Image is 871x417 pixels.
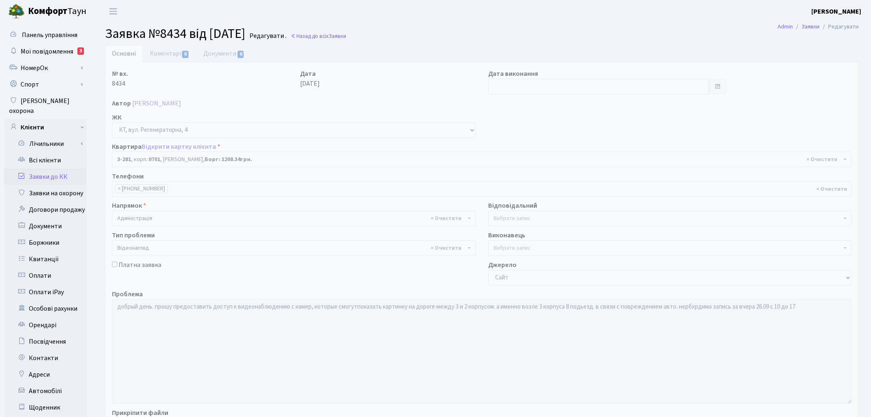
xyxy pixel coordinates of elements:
[106,69,294,94] div: 8434
[806,155,837,164] span: Видалити всі елементи
[248,32,286,40] small: Редагувати .
[28,5,68,18] b: Комфорт
[112,201,146,211] label: Напрямок
[4,267,86,284] a: Оплати
[4,27,86,43] a: Панель управління
[112,112,121,122] label: ЖК
[105,24,245,43] span: Заявка №8434 від [DATE]
[112,289,143,299] label: Проблема
[801,22,820,31] a: Заявки
[117,155,131,164] b: 3-281
[4,185,86,201] a: Заявки на охорону
[4,366,86,383] a: Адреси
[4,76,86,93] a: Спорт
[112,152,852,167] span: <b>3-281</b>, корп.: <b>0701</b>, Доценко Олександр Сергійович, <b>Борг: 1208.34грн.</b>
[112,299,852,404] textarea: добрый день. прошу предоставить доступ к видеонаблюдению с камер, которые смогутпоказать картинку...
[112,142,220,152] label: Квартира
[294,69,482,94] div: [DATE]
[431,244,461,252] span: Видалити всі елементи
[112,230,155,240] label: Тип проблеми
[4,333,86,350] a: Посвідчення
[182,51,189,58] span: 0
[431,214,461,223] span: Видалити всі елементи
[4,169,86,185] a: Заявки до КК
[328,32,346,40] span: Заявки
[22,30,77,40] span: Панель управління
[117,155,841,164] span: <b>3-281</b>, корп.: <b>0701</b>, Доценко Олександр Сергійович, <b>Борг: 1208.34грн.</b>
[4,399,86,416] a: Щоденник
[4,300,86,317] a: Особові рахунки
[4,218,86,234] a: Документи
[494,214,531,223] span: Вибрати запис
[112,171,144,181] label: Телефони
[488,230,525,240] label: Виконавець
[778,22,793,31] a: Admin
[291,32,346,40] a: Назад до всіхЗаявки
[118,185,121,193] span: ×
[119,260,161,270] label: Платна заявка
[112,211,476,226] span: Адміністрація
[4,43,86,60] a: Мої повідомлення3
[494,244,531,252] span: Вибрати запис
[765,18,871,35] nav: breadcrumb
[4,152,86,169] a: Всі клієнти
[9,136,86,152] a: Лічильники
[117,244,466,252] span: Відеонагляд
[4,60,86,76] a: НомерОк
[103,5,123,18] button: Переключити навігацію
[149,155,160,164] b: 0701
[132,99,181,108] a: [PERSON_NAME]
[4,317,86,333] a: Орендарі
[117,214,466,223] span: Адміністрація
[115,184,168,193] li: (050) 741-84-85
[4,234,86,251] a: Боржники
[77,47,84,55] div: 3
[4,251,86,267] a: Квитанції
[816,185,847,193] span: Видалити всі елементи
[112,98,131,108] label: Автор
[112,69,128,79] label: № вх.
[105,45,143,62] a: Основні
[238,51,244,58] span: 0
[488,201,537,211] label: Відповідальний
[300,69,316,79] label: Дата
[4,119,86,136] a: Клієнти
[4,93,86,119] a: [PERSON_NAME] охорона
[28,5,86,19] span: Таун
[4,350,86,366] a: Контакти
[112,240,476,256] span: Відеонагляд
[4,284,86,300] a: Оплати iPay
[8,3,25,20] img: logo.png
[196,45,252,62] a: Документи
[142,142,216,151] a: Відкрити картку клієнта
[4,201,86,218] a: Договори продажу
[205,155,252,164] b: Борг: 1208.34грн.
[4,383,86,399] a: Автомобілі
[488,69,538,79] label: Дата виконання
[820,22,859,31] li: Редагувати
[811,7,861,16] a: [PERSON_NAME]
[21,47,73,56] span: Мої повідомлення
[488,260,517,270] label: Джерело
[143,45,196,62] a: Коментарі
